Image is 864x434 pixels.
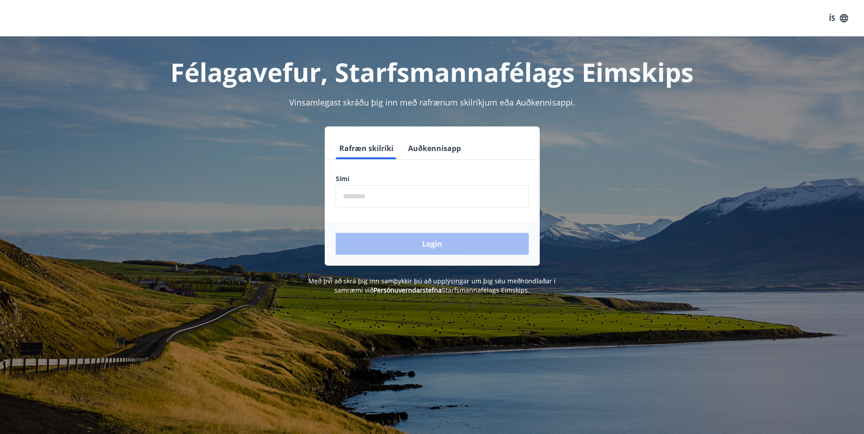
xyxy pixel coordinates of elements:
a: Persónuverndarstefna [373,286,442,294]
span: Vinsamlegast skráðu þig inn með rafrænum skilríkjum eða Auðkennisappi. [289,97,575,108]
label: Sími [336,174,529,183]
button: Rafræn skilríki [336,137,397,159]
button: Auðkennisapp [404,137,465,159]
button: ÍS [824,10,853,26]
span: Með því að skrá þig inn samþykkir þú að upplýsingar um þig séu meðhöndlaðar í samræmi við Starfsm... [308,277,556,294]
h1: Félagavefur, Starfsmannafélags Eimskips [115,55,749,89]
